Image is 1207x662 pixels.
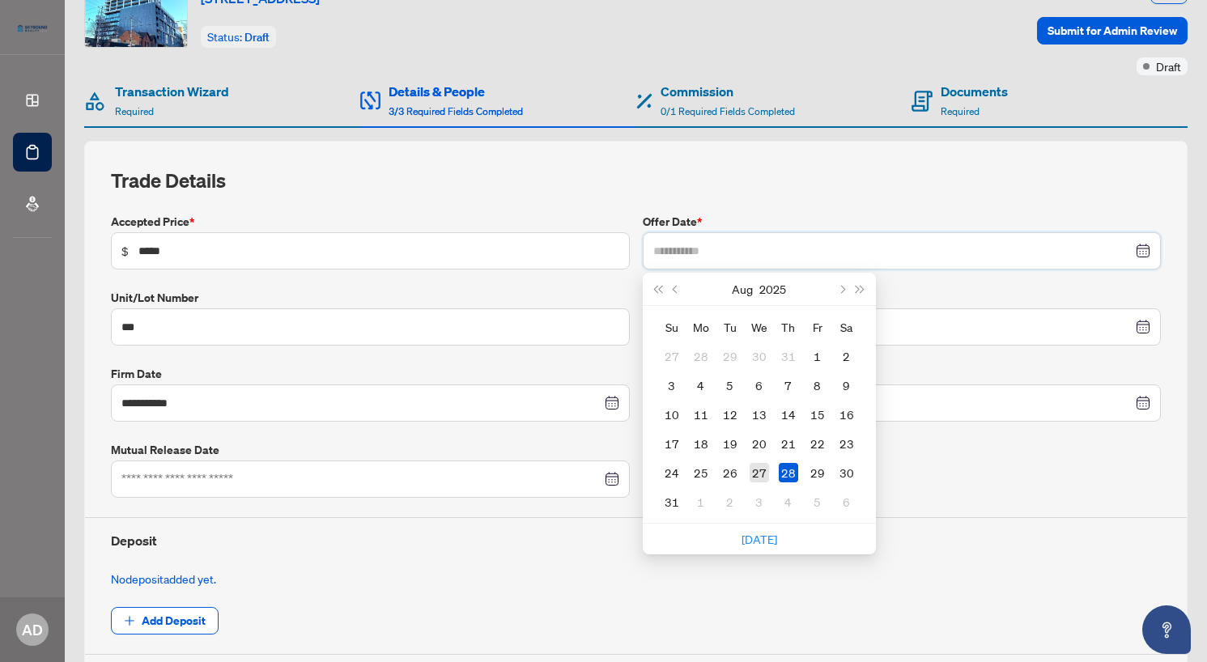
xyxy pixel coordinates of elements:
[774,312,803,342] th: Th
[745,458,774,487] td: 2025-08-27
[686,312,716,342] th: Mo
[803,487,832,516] td: 2025-09-05
[941,105,980,117] span: Required
[745,429,774,458] td: 2025-08-20
[742,532,777,546] a: [DATE]
[759,273,786,305] button: Choose a year
[803,342,832,371] td: 2025-08-01
[832,312,861,342] th: Sa
[121,242,129,260] span: $
[111,531,1161,550] h4: Deposit
[774,458,803,487] td: 2025-08-28
[803,458,832,487] td: 2025-08-29
[750,463,769,482] div: 27
[389,82,523,101] h4: Details & People
[832,400,861,429] td: 2025-08-16
[686,487,716,516] td: 2025-09-01
[691,405,711,424] div: 11
[745,400,774,429] td: 2025-08-13
[803,429,832,458] td: 2025-08-22
[389,105,523,117] span: 3/3 Required Fields Completed
[662,376,682,395] div: 3
[201,26,276,48] div: Status:
[808,434,827,453] div: 22
[720,492,740,511] div: 2
[661,82,795,101] h4: Commission
[837,376,856,395] div: 9
[832,429,861,458] td: 2025-08-23
[750,434,769,453] div: 20
[720,434,740,453] div: 19
[832,371,861,400] td: 2025-08-09
[111,571,216,586] span: No deposit added yet.
[643,365,1162,383] label: Conditional Date
[686,458,716,487] td: 2025-08-25
[774,429,803,458] td: 2025-08-21
[832,458,861,487] td: 2025-08-30
[745,342,774,371] td: 2025-07-30
[716,312,745,342] th: Tu
[691,492,711,511] div: 1
[657,312,686,342] th: Su
[111,365,630,383] label: Firm Date
[837,434,856,453] div: 23
[691,376,711,395] div: 4
[1048,18,1177,44] span: Submit for Admin Review
[779,434,798,453] div: 21
[750,405,769,424] div: 13
[686,371,716,400] td: 2025-08-04
[662,463,682,482] div: 24
[1037,17,1188,45] button: Submit for Admin Review
[662,346,682,366] div: 27
[662,405,682,424] div: 10
[837,346,856,366] div: 2
[750,492,769,511] div: 3
[803,312,832,342] th: Fr
[774,342,803,371] td: 2025-07-31
[837,492,856,511] div: 6
[941,82,1008,101] h4: Documents
[661,105,795,117] span: 0/1 Required Fields Completed
[691,346,711,366] div: 28
[22,618,43,641] span: AD
[750,376,769,395] div: 6
[808,405,827,424] div: 15
[833,273,851,305] button: Next month (PageDown)
[832,342,861,371] td: 2025-08-02
[745,371,774,400] td: 2025-08-06
[779,376,798,395] div: 7
[643,289,1162,307] label: Commencement Date
[111,441,630,459] label: Mutual Release Date
[774,371,803,400] td: 2025-08-07
[716,342,745,371] td: 2025-07-29
[808,376,827,395] div: 8
[657,487,686,516] td: 2025-08-31
[808,346,827,366] div: 1
[774,487,803,516] td: 2025-09-04
[111,168,1161,193] h2: Trade Details
[111,607,219,634] button: Add Deposit
[662,492,682,511] div: 31
[732,273,753,305] button: Choose a month
[1156,57,1181,75] span: Draft
[716,429,745,458] td: 2025-08-19
[774,400,803,429] td: 2025-08-14
[716,371,745,400] td: 2025-08-05
[686,342,716,371] td: 2025-07-28
[1142,605,1191,654] button: Open asap
[716,458,745,487] td: 2025-08-26
[686,400,716,429] td: 2025-08-11
[745,312,774,342] th: We
[803,400,832,429] td: 2025-08-15
[686,429,716,458] td: 2025-08-18
[111,213,630,231] label: Accepted Price
[750,346,769,366] div: 30
[720,346,740,366] div: 29
[657,400,686,429] td: 2025-08-10
[716,487,745,516] td: 2025-09-02
[779,463,798,482] div: 28
[691,463,711,482] div: 25
[803,371,832,400] td: 2025-08-08
[808,463,827,482] div: 29
[667,273,685,305] button: Previous month (PageUp)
